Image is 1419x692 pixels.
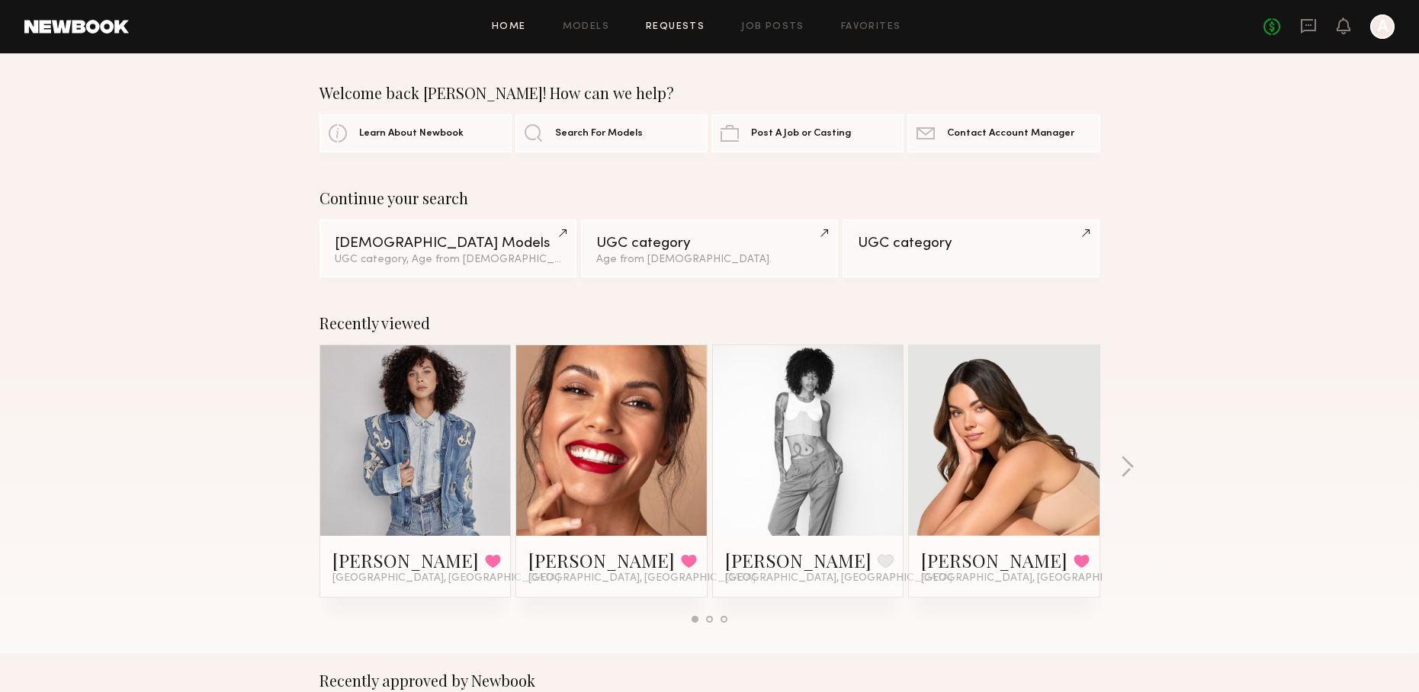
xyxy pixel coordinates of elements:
[711,114,904,152] a: Post A Job or Casting
[751,129,851,139] span: Post A Job or Casting
[741,22,804,32] a: Job Posts
[319,314,1100,332] div: Recently viewed
[319,219,576,277] a: [DEMOGRAPHIC_DATA] ModelsUGC category, Age from [DEMOGRAPHIC_DATA].
[359,129,464,139] span: Learn About Newbook
[335,255,561,265] div: UGC category, Age from [DEMOGRAPHIC_DATA].
[492,22,526,32] a: Home
[947,129,1074,139] span: Contact Account Manager
[555,129,643,139] span: Search For Models
[319,84,1100,102] div: Welcome back [PERSON_NAME]! How can we help?
[646,22,705,32] a: Requests
[319,114,512,152] a: Learn About Newbook
[515,114,708,152] a: Search For Models
[528,548,675,572] a: [PERSON_NAME]
[921,572,1148,585] span: [GEOGRAPHIC_DATA], [GEOGRAPHIC_DATA]
[319,671,1100,690] div: Recently approved by Newbook
[563,22,609,32] a: Models
[843,219,1100,277] a: UGC category
[335,236,561,251] div: [DEMOGRAPHIC_DATA] Models
[907,114,1100,152] a: Contact Account Manager
[319,189,1100,207] div: Continue your search
[332,548,479,572] a: [PERSON_NAME]
[596,255,823,265] div: Age from [DEMOGRAPHIC_DATA].
[596,236,823,251] div: UGC category
[528,572,756,585] span: [GEOGRAPHIC_DATA], [GEOGRAPHIC_DATA]
[1370,14,1395,39] a: A
[841,22,901,32] a: Favorites
[725,548,872,572] a: [PERSON_NAME]
[921,548,1067,572] a: [PERSON_NAME]
[725,572,952,585] span: [GEOGRAPHIC_DATA], [GEOGRAPHIC_DATA]
[858,236,1084,251] div: UGC category
[332,572,560,585] span: [GEOGRAPHIC_DATA], [GEOGRAPHIC_DATA]
[581,219,838,277] a: UGC categoryAge from [DEMOGRAPHIC_DATA].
